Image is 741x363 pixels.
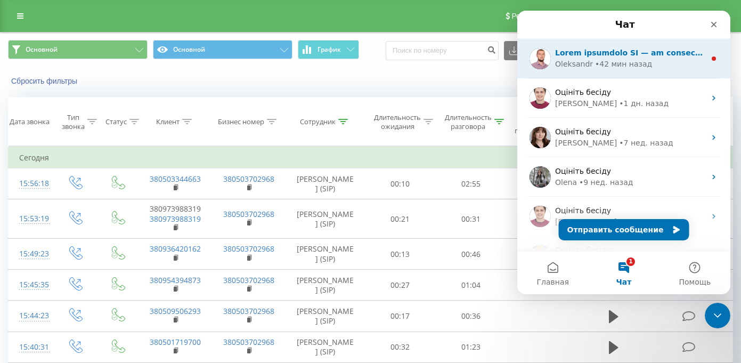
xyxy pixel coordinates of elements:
td: 00:32 [365,332,436,362]
div: Клиент [156,117,180,126]
button: Сбросить фильтры [8,76,83,86]
div: Дата звонка [10,117,50,126]
td: [PERSON_NAME] (SIP) [286,332,365,362]
td: 00:13 [365,239,436,270]
span: График [317,46,341,53]
td: 02:55 [435,168,506,199]
div: 15:53:19 [19,208,43,229]
div: Длительность разговора [445,113,492,131]
a: 380954394873 [150,275,201,285]
td: 380973988319 [139,199,212,239]
iframe: Intercom live chat [517,11,730,294]
div: Тип звонка [62,113,85,131]
td: 00:31 [435,199,506,239]
a: 380503702968 [223,275,274,285]
a: 380503344663 [150,174,201,184]
td: [PERSON_NAME] (SIP) [286,199,365,239]
iframe: Intercom live chat [705,303,730,328]
td: 00:10 [365,168,436,199]
div: 15:56:18 [19,173,43,194]
td: [PERSON_NAME] (SIP) [286,301,365,332]
span: Реферальная программа [511,12,599,20]
td: 00:27 [365,270,436,301]
a: 380503702968 [223,209,274,219]
div: 15:40:31 [19,337,43,358]
div: Название схемы переадресации [515,108,566,135]
td: Сегодня [9,147,733,168]
input: Поиск по номеру [386,41,499,60]
td: [PERSON_NAME] (SIP) [286,239,365,270]
button: Основной [153,40,292,59]
td: [PERSON_NAME] (SIP) [286,270,365,301]
div: 15:45:35 [19,275,43,295]
td: 00:17 [365,301,436,332]
td: 00:36 [435,301,506,332]
a: 380503702968 [223,337,274,347]
a: 380503702968 [223,174,274,184]
td: [PERSON_NAME] (SIP) [286,168,365,199]
div: 15:49:23 [19,244,43,264]
div: Статус [105,117,127,126]
span: Основной [26,45,58,54]
button: График [298,40,359,59]
td: 01:23 [435,332,506,362]
button: Экспорт [504,41,561,60]
td: 01:04 [435,270,506,301]
a: 380973988319 [150,214,201,224]
button: Основной [8,40,148,59]
a: 380501719700 [150,337,201,347]
td: 00:21 [365,199,436,239]
a: 380936420162 [150,244,201,254]
div: Бизнес номер [218,117,264,126]
div: Длительность ожидания [374,113,421,131]
div: 15:44:23 [19,305,43,326]
a: 380503702968 [223,306,274,316]
a: 380503702968 [223,244,274,254]
td: 00:46 [435,239,506,270]
a: 380509506293 [150,306,201,316]
div: Сотрудник [300,117,336,126]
